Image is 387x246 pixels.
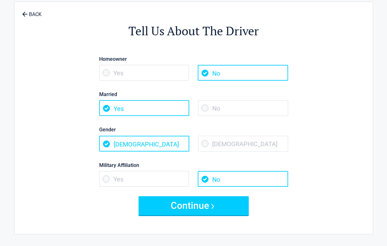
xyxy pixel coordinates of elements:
[99,125,288,134] label: Gender
[99,100,189,116] span: Yes
[99,90,288,99] label: Married
[99,161,288,169] label: Military Affiliation
[99,171,189,187] span: Yes
[21,6,43,17] a: BACK
[198,136,288,152] span: [DEMOGRAPHIC_DATA]
[99,55,288,63] label: Homeowner
[198,65,288,81] span: No
[99,65,189,81] span: Yes
[99,136,189,152] span: [DEMOGRAPHIC_DATA]
[139,196,249,215] button: Continue
[198,171,288,187] span: No
[198,100,288,116] span: No
[49,23,338,39] h2: Tell Us About The Driver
